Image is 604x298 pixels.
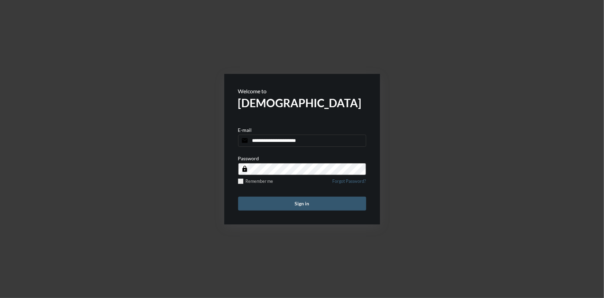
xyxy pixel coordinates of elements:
p: E-mail [238,127,252,133]
button: Sign in [238,197,366,211]
label: Remember me [238,179,273,184]
h2: [DEMOGRAPHIC_DATA] [238,96,366,110]
a: Forgot Password? [333,179,366,188]
p: Password [238,155,259,161]
p: Welcome to [238,88,366,94]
